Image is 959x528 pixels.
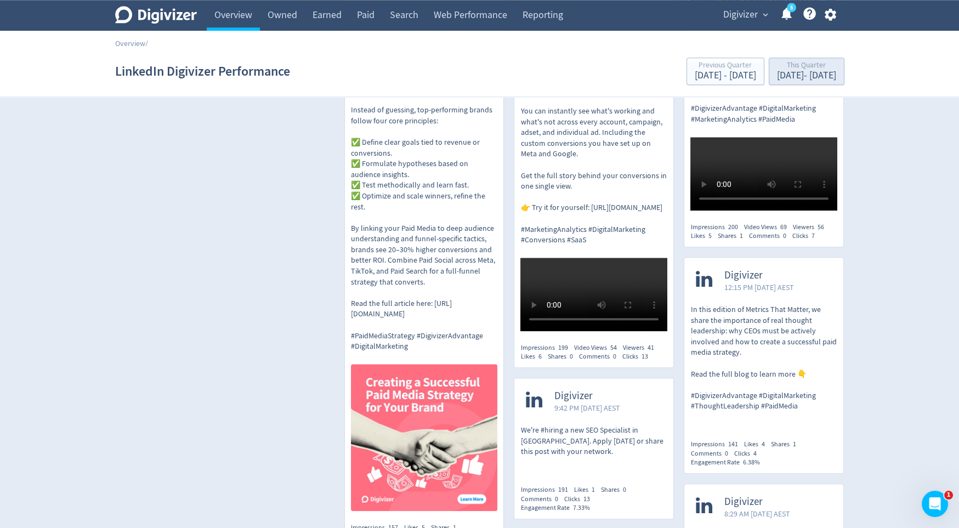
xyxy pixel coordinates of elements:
[574,343,622,353] div: Video Views
[591,485,594,494] span: 1
[780,223,786,231] span: 69
[520,485,574,495] div: Impressions
[724,282,793,293] span: 12:15 PM [DATE] AEST
[739,231,742,240] span: 1
[744,223,792,232] div: Video Views
[351,364,498,511] img: https://media.cf.digivizer.com/images/linkedin-1122014-urn:li:share:7363338923474866176-1d5447a3b...
[514,38,673,334] a: Digivizer8:20 AM [DATE] AESTNo more guessing your paid performance. You can instantly see what's ...
[734,449,762,458] div: Clicks
[724,496,790,508] span: Digivizer
[769,58,844,85] button: This Quarter[DATE]- [DATE]
[792,231,820,241] div: Clicks
[728,440,737,448] span: 141
[777,61,836,71] div: This Quarter
[690,304,837,412] p: In this edition of Metrics That Matter, we share the importance of real thought leadership: why C...
[647,343,654,352] span: 41
[723,6,758,24] span: Digivizer
[610,343,616,352] span: 54
[690,458,765,467] div: Engagement Rate
[690,440,744,449] div: Impressions
[724,269,793,282] span: Digivizer
[922,491,948,517] iframe: Intercom live chat
[564,495,595,504] div: Clicks
[554,390,620,402] span: Digivizer
[792,440,796,448] span: 1
[520,425,667,457] p: We're #hiring a new SEO Specialist in [GEOGRAPHIC_DATA]. Apply [DATE] or share this post with you...
[578,352,622,361] div: Comments
[753,449,756,458] span: 4
[520,84,667,246] p: No more guessing your paid performance. You can instantly see what's working and what's not acros...
[622,343,660,353] div: Viewers
[547,352,578,361] div: Shares
[695,71,756,81] div: [DATE] - [DATE]
[717,231,748,241] div: Shares
[612,352,616,361] span: 0
[520,343,574,353] div: Impressions
[554,495,558,503] span: 0
[115,38,145,48] a: Overview
[686,58,764,85] button: Previous Quarter[DATE] - [DATE]
[554,402,620,413] span: 9:42 PM [DATE] AEST
[622,352,654,361] div: Clicks
[520,352,547,361] div: Likes
[600,485,632,495] div: Shares
[811,231,814,240] span: 7
[724,508,790,519] span: 8:29 AM [DATE] AEST
[761,10,770,20] span: expand_more
[728,223,737,231] span: 200
[944,491,953,499] span: 1
[569,352,572,361] span: 0
[719,6,771,24] button: Digivizer
[641,352,648,361] span: 13
[345,26,504,514] a: Digivizer8:40 AM [DATE] AESTBuild a data‑driven Paid Media strategy that leads to a minimum 20-30...
[744,440,770,449] div: Likes
[770,440,802,449] div: Shares
[622,485,626,494] span: 0
[520,495,564,504] div: Comments
[145,38,148,48] span: /
[748,231,792,241] div: Comments
[514,378,673,476] a: Digivizer9:42 PM [DATE] AESTWe're #hiring a new SEO Specialist in [GEOGRAPHIC_DATA]. Apply [DATE]...
[761,440,764,448] span: 4
[684,258,843,431] a: Digivizer12:15 PM [DATE] AESTIn this edition of Metrics That Matter, we share the importance of r...
[520,503,595,513] div: Engagement Rate
[572,503,589,512] span: 7.33%
[583,495,589,503] span: 13
[574,485,600,495] div: Likes
[558,485,568,494] span: 191
[695,61,756,71] div: Previous Quarter
[690,449,734,458] div: Comments
[790,4,792,12] text: 5
[742,458,759,467] span: 6.38%
[817,223,824,231] span: 56
[558,343,568,352] span: 199
[690,223,744,232] div: Impressions
[777,71,836,81] div: [DATE] - [DATE]
[792,223,830,232] div: Viewers
[115,54,290,89] h1: LinkedIn Digivizer Performance
[708,231,711,240] span: 5
[724,449,728,458] span: 0
[787,3,796,12] a: 5
[690,231,717,241] div: Likes
[538,352,541,361] span: 6
[351,72,498,351] p: Build a data‑driven Paid Media strategy that leads to a minimum 20-30% growth. Instead of guessin...
[782,231,786,240] span: 0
